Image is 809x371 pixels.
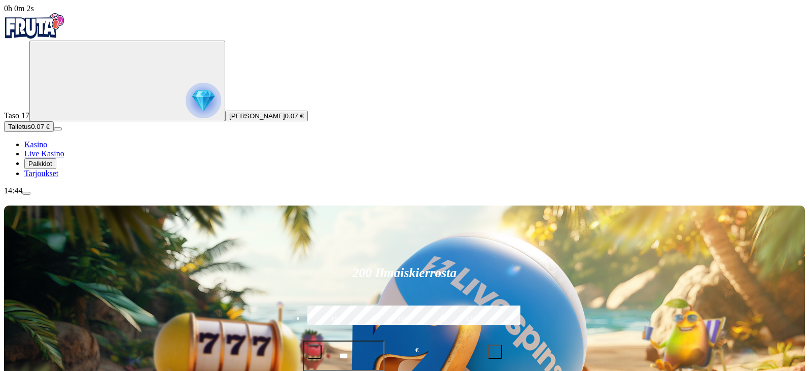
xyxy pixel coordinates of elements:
a: Live Kasino [24,149,64,158]
img: reward progress [186,83,221,118]
button: [PERSON_NAME]0.07 € [225,111,308,121]
span: 14:44 [4,186,22,195]
button: Talletusplus icon0.07 € [4,121,54,132]
span: user session time [4,4,34,13]
label: €150 [373,304,436,333]
span: Talletus [8,123,31,130]
img: Fruta [4,13,65,39]
button: reward progress [29,41,225,121]
span: € [415,346,418,355]
button: plus icon [488,345,502,359]
label: €250 [441,304,504,333]
span: Palkkiot [28,160,52,167]
a: Fruta [4,31,65,40]
span: [PERSON_NAME] [229,112,285,120]
button: menu [54,127,62,130]
span: 0.07 € [31,123,50,130]
nav: Primary [4,13,805,178]
a: Tarjoukset [24,169,58,178]
button: menu [22,192,30,195]
label: €50 [305,304,368,333]
button: Palkkiot [24,158,56,169]
nav: Main menu [4,140,805,178]
span: 0.07 € [285,112,304,120]
button: minus icon [307,345,322,359]
span: Taso 17 [4,111,29,120]
a: Kasino [24,140,47,149]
